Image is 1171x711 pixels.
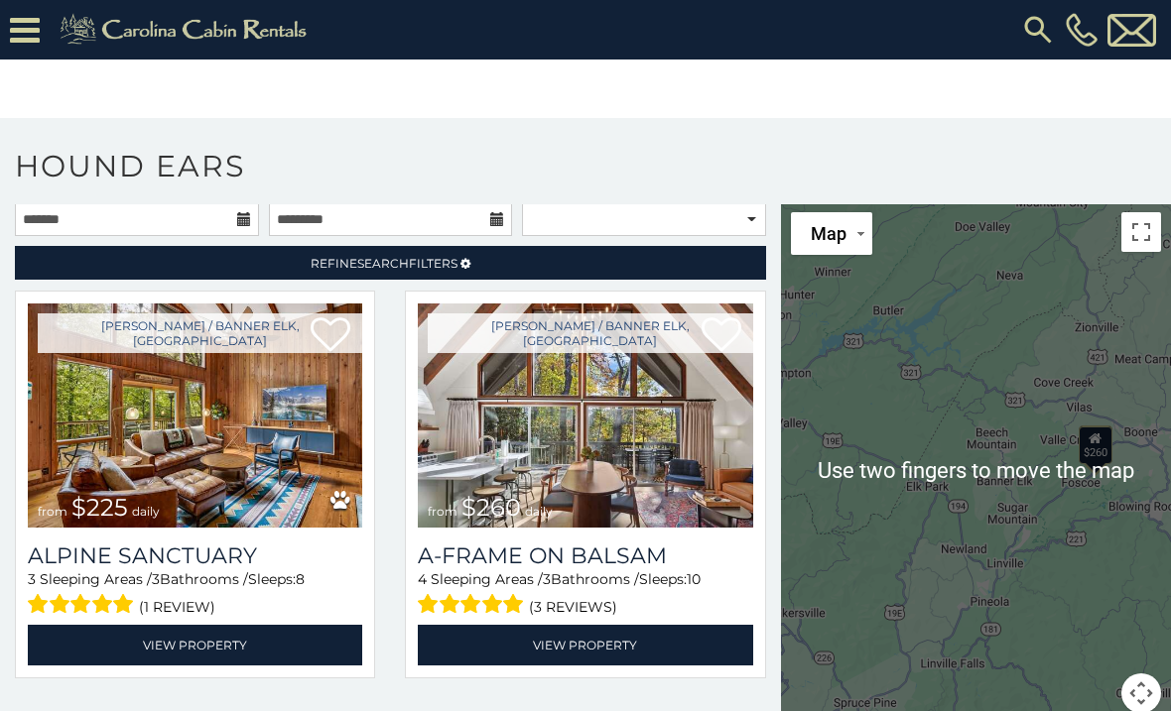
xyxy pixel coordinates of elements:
[132,504,160,519] span: daily
[418,625,752,665] a: View Property
[791,212,872,255] button: Change map style
[461,493,521,522] span: $260
[529,594,617,620] span: (3 reviews)
[311,256,457,271] span: Refine Filters
[50,10,324,50] img: Khaki-logo.png
[418,569,752,620] div: Sleeping Areas / Bathrooms / Sleeps:
[1121,212,1161,252] button: Toggle fullscreen view
[28,570,36,588] span: 3
[38,504,67,519] span: from
[1079,425,1112,463] div: $260
[428,313,752,353] a: [PERSON_NAME] / Banner Elk, [GEOGRAPHIC_DATA]
[357,256,409,271] span: Search
[152,570,160,588] span: 3
[296,570,305,588] span: 8
[38,313,362,353] a: [PERSON_NAME] / Banner Elk, [GEOGRAPHIC_DATA]
[428,504,457,519] span: from
[71,493,128,522] span: $225
[28,625,362,665] a: View Property
[139,594,215,620] span: (1 review)
[543,570,551,588] span: 3
[28,303,362,528] a: Alpine Sanctuary from $225 daily
[1061,13,1103,47] a: [PHONE_NUMBER]
[687,570,701,588] span: 10
[28,303,362,528] img: Alpine Sanctuary
[418,542,752,569] a: A-Frame on Balsam
[418,303,752,528] a: A-Frame on Balsam from $260 daily
[811,223,846,244] span: Map
[28,569,362,620] div: Sleeping Areas / Bathrooms / Sleeps:
[28,542,362,569] a: Alpine Sanctuary
[525,504,553,519] span: daily
[1020,12,1056,48] img: search-regular.svg
[418,303,752,528] img: A-Frame on Balsam
[15,246,766,280] a: RefineSearchFilters
[418,570,427,588] span: 4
